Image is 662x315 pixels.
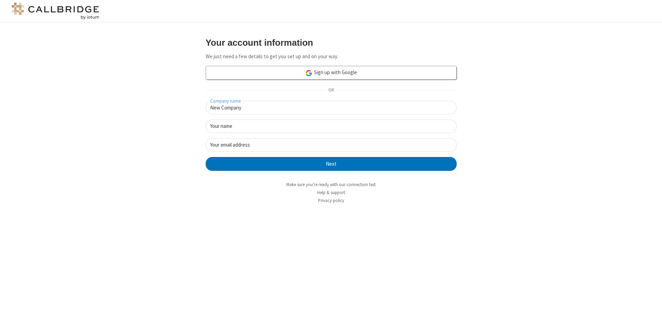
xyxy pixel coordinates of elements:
span: OR [325,86,337,95]
h3: Your account information [206,38,457,47]
a: Privacy policy [318,198,344,203]
img: logo@2x.png [10,3,100,19]
a: Help & support [317,190,345,195]
a: Sign up with Google [206,66,457,80]
input: Your name [206,120,457,133]
input: Company name [206,101,457,114]
p: We just need a few details to get you set up and on your way. [206,53,457,61]
input: Your email address [206,138,457,152]
button: Next [206,157,457,171]
a: Make sure you're ready with our connection test [286,182,376,187]
img: google-icon.png [305,69,313,77]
